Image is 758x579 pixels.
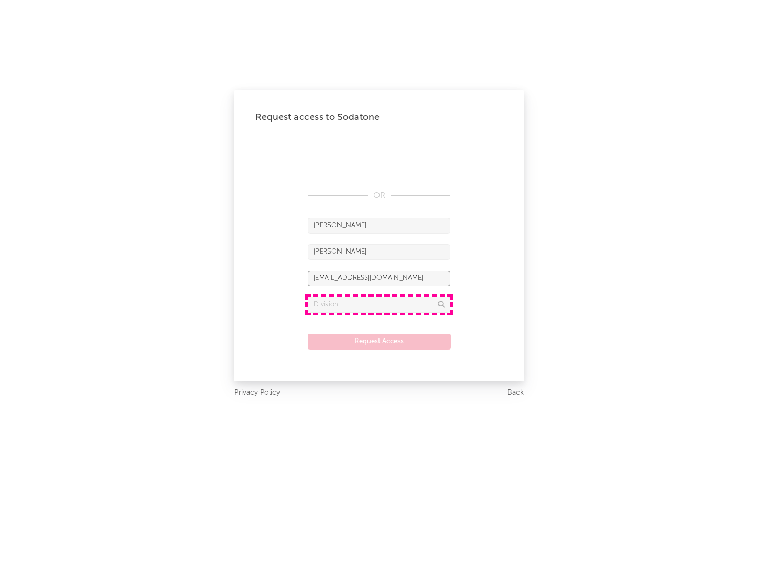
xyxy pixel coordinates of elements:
[308,189,450,202] div: OR
[308,244,450,260] input: Last Name
[308,297,450,313] input: Division
[308,218,450,234] input: First Name
[255,111,503,124] div: Request access to Sodatone
[308,271,450,286] input: Email
[507,386,524,400] a: Back
[234,386,280,400] a: Privacy Policy
[308,334,451,350] button: Request Access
